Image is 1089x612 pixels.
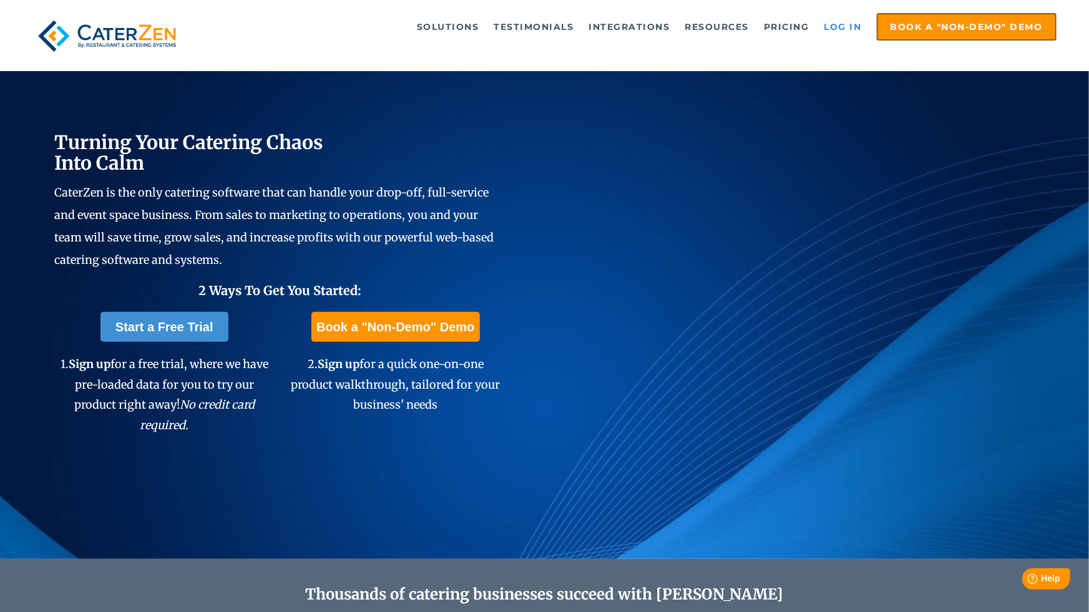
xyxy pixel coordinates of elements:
span: Sign up [318,357,359,371]
span: CaterZen is the only catering software that can handle your drop-off, full-service and event spac... [54,185,494,267]
a: Book a "Non-Demo" Demo [311,312,479,342]
em: No credit card required. [140,397,255,432]
img: caterzen [32,13,181,59]
a: Solutions [411,14,486,39]
a: Start a Free Trial [100,312,228,342]
a: Integrations [583,14,676,39]
a: Book a "Non-Demo" Demo [877,13,1057,41]
span: Turning Your Catering Chaos Into Calm [54,130,323,175]
a: Testimonials [488,14,580,39]
a: Pricing [758,14,816,39]
span: 2 Ways To Get You Started: [198,283,361,298]
span: 1. for a free trial, where we have pre-loaded data for you to try our product right away! [61,357,268,432]
div: Navigation Menu [208,13,1057,41]
a: Log in [818,14,868,39]
span: Sign up [69,357,110,371]
iframe: Help widget launcher [978,563,1075,598]
span: 2. for a quick one-on-one product walkthrough, tailored for your business' needs [291,357,500,412]
a: Resources [679,14,756,39]
h2: Thousands of catering businesses succeed with [PERSON_NAME] [109,586,980,604]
